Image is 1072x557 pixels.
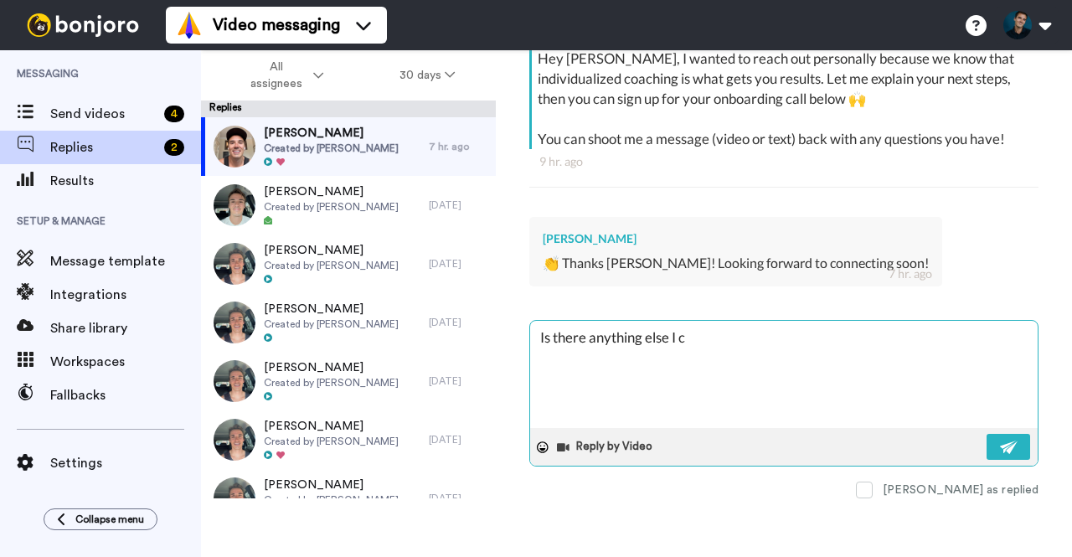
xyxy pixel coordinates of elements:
[889,266,932,282] div: 7 hr. ago
[44,508,157,530] button: Collapse menu
[50,453,201,473] span: Settings
[264,259,399,272] span: Created by [PERSON_NAME]
[264,142,399,155] span: Created by [PERSON_NAME]
[176,12,203,39] img: vm-color.svg
[264,376,399,389] span: Created by [PERSON_NAME]
[201,235,496,293] a: [PERSON_NAME]Created by [PERSON_NAME][DATE]
[264,200,399,214] span: Created by [PERSON_NAME]
[543,254,929,273] div: 👏 Thanks [PERSON_NAME]! Looking forward to connecting soon!
[242,59,310,92] span: All assignees
[429,199,487,212] div: [DATE]
[164,106,184,122] div: 4
[214,477,255,519] img: 74abfeb4-5609-4b5e-ba45-df111bbb9d9a-thumb.jpg
[201,117,496,176] a: [PERSON_NAME]Created by [PERSON_NAME]7 hr. ago
[264,183,399,200] span: [PERSON_NAME]
[264,242,399,259] span: [PERSON_NAME]
[201,410,496,469] a: [PERSON_NAME]Created by [PERSON_NAME][DATE]
[214,419,255,461] img: 74abfeb4-5609-4b5e-ba45-df111bbb9d9a-thumb.jpg
[429,374,487,388] div: [DATE]
[264,301,399,317] span: [PERSON_NAME]
[214,302,255,343] img: 74abfeb4-5609-4b5e-ba45-df111bbb9d9a-thumb.jpg
[50,104,157,124] span: Send videos
[214,184,255,226] img: 2e29f156-e327-4fd0-b9e3-ce3c685639d5-thumb.jpg
[1000,441,1018,454] img: send-white.svg
[264,477,399,493] span: [PERSON_NAME]
[204,52,362,99] button: All assignees
[264,125,399,142] span: [PERSON_NAME]
[214,243,255,285] img: 74abfeb4-5609-4b5e-ba45-df111bbb9d9a-thumb.jpg
[50,171,201,191] span: Results
[201,293,496,352] a: [PERSON_NAME]Created by [PERSON_NAME][DATE]
[50,318,201,338] span: Share library
[75,513,144,526] span: Collapse menu
[883,482,1038,498] div: [PERSON_NAME] as replied
[543,230,929,247] div: [PERSON_NAME]
[429,257,487,271] div: [DATE]
[50,285,201,305] span: Integrations
[539,153,1028,170] div: 9 hr. ago
[201,352,496,410] a: [PERSON_NAME]Created by [PERSON_NAME][DATE]
[50,137,157,157] span: Replies
[264,493,399,507] span: Created by [PERSON_NAME]
[429,140,487,153] div: 7 hr. ago
[264,359,399,376] span: [PERSON_NAME]
[264,435,399,448] span: Created by [PERSON_NAME]
[429,492,487,505] div: [DATE]
[214,360,255,402] img: 74abfeb4-5609-4b5e-ba45-df111bbb9d9a-thumb.jpg
[201,101,496,117] div: Replies
[213,13,340,37] span: Video messaging
[201,469,496,528] a: [PERSON_NAME]Created by [PERSON_NAME][DATE]
[264,317,399,331] span: Created by [PERSON_NAME]
[362,60,493,90] button: 30 days
[555,435,657,460] button: Reply by Video
[429,433,487,446] div: [DATE]
[50,352,201,372] span: Workspaces
[429,316,487,329] div: [DATE]
[50,251,201,271] span: Message template
[164,139,184,156] div: 2
[214,126,255,168] img: d4af99e8-0e9b-46f8-a9da-be41813caadd-thumb.jpg
[20,13,146,37] img: bj-logo-header-white.svg
[264,418,399,435] span: [PERSON_NAME]
[530,321,1038,428] textarea: Is there anything else I c
[538,49,1034,149] div: Hey [PERSON_NAME], I wanted to reach out personally because we know that individualized coaching ...
[201,176,496,235] a: [PERSON_NAME]Created by [PERSON_NAME][DATE]
[50,385,201,405] span: Fallbacks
